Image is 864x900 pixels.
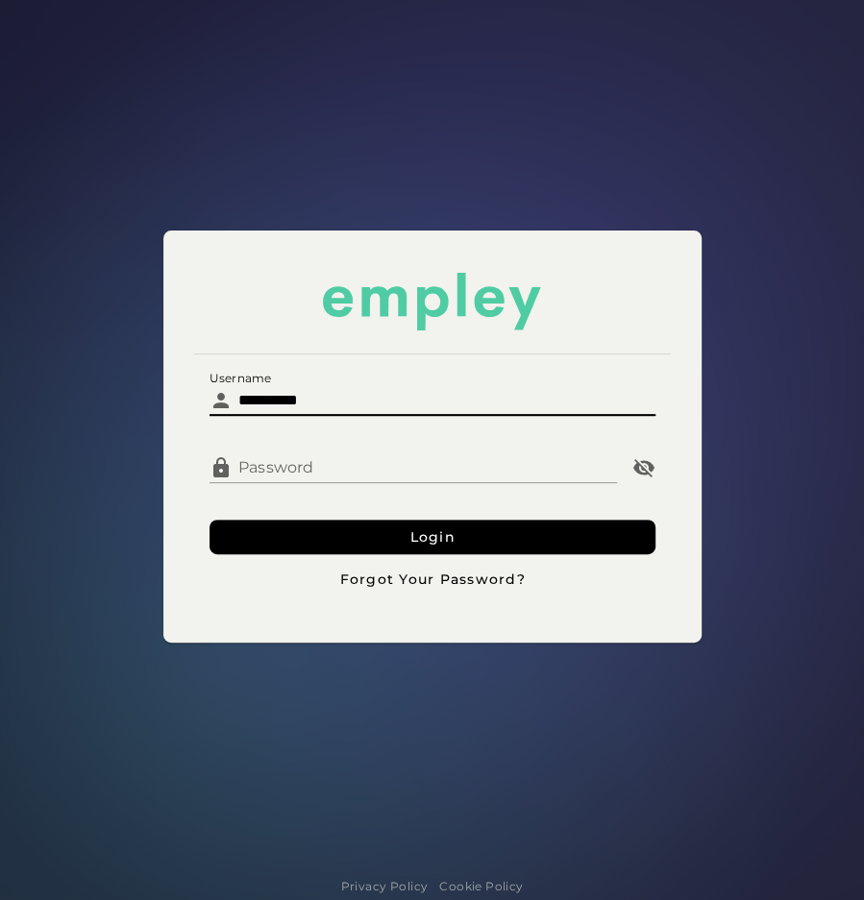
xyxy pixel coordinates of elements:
[632,456,655,479] i: Password appended action
[210,562,655,596] button: Forgot Your Password?
[210,520,655,554] button: Login
[408,528,456,546] span: Login
[439,877,523,896] a: Cookie Policy
[338,571,526,588] span: Forgot Your Password?
[341,877,429,896] a: Privacy Policy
